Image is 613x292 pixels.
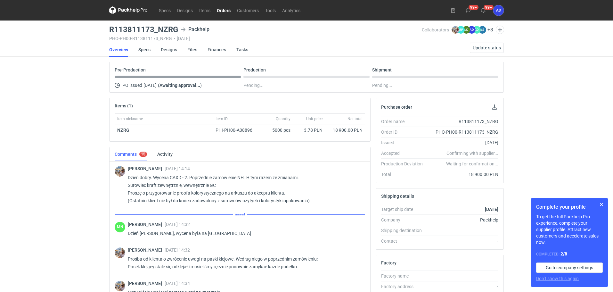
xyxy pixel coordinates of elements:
[165,247,190,253] span: [DATE] 14:32
[233,211,247,218] span: unread
[165,222,190,227] span: [DATE] 14:32
[428,139,498,146] div: [DATE]
[485,207,498,212] strong: [DATE]
[328,127,363,133] div: 18 900.00 PLN
[536,263,603,273] a: Go to company settings
[381,217,428,223] div: Company
[536,275,579,282] button: Don’t show this again
[158,83,159,88] span: (
[452,26,459,34] img: Michał Palasek
[381,139,428,146] div: Issued
[174,6,196,14] a: Designs
[381,283,428,290] div: Factory address
[536,251,603,257] div: Completed:
[428,129,498,135] div: PHO-PH00-R113811173_NZRG
[462,26,470,34] figcaption: ŁC
[560,251,567,256] strong: 2 / 8
[115,281,125,291] div: Michał Palasek
[381,171,428,178] div: Total
[128,281,165,286] span: [PERSON_NAME]
[156,6,174,14] a: Specs
[457,26,465,34] figcaption: MP
[306,116,323,121] span: Unit price
[236,43,248,57] a: Tasks
[115,166,125,177] img: Michał Palasek
[128,229,360,237] p: Dzień [PERSON_NAME], wycena była na [GEOGRAPHIC_DATA]
[279,6,304,14] a: Analytics
[536,203,603,211] h1: Complete your profile
[200,83,202,88] span: )
[381,118,428,125] div: Order name
[470,43,504,53] button: Update status
[128,247,165,253] span: [PERSON_NAME]
[381,260,396,265] h2: Factory
[381,273,428,279] div: Factory name
[468,26,476,34] figcaption: AD
[381,227,428,234] div: Shipping destination
[478,26,486,34] figcaption: ŁS
[208,43,226,57] a: Finances
[165,281,190,286] span: [DATE] 14:34
[109,26,178,33] h3: R113811173_NZRG
[381,238,428,244] div: Contact
[428,171,498,178] div: 18 900.00 PLN
[128,222,165,227] span: [PERSON_NAME]
[109,36,422,41] div: PHO-PH00-R113811173_NZRG [DATE]
[372,67,392,72] p: Shipment
[261,124,293,136] div: 5000 pcs
[446,151,498,156] em: Confirming with supplier...
[381,206,428,213] div: Target ship date
[181,26,209,33] div: Packhelp
[428,283,498,290] div: -
[478,5,488,15] button: 99+
[493,5,504,16] div: Anita Dolczewska
[491,103,498,111] button: Download PO
[216,127,258,133] div: PHI-PH00-A08896
[347,116,363,121] span: Net total
[128,166,165,171] span: [PERSON_NAME]
[381,161,428,167] div: Production Deviation
[428,118,498,125] div: R113811173_NZRG
[115,81,241,89] div: PO issued
[446,161,498,167] em: Waiting for confirmation...
[117,116,143,121] span: Item nickname
[381,104,412,110] h2: Purchase order
[115,103,133,108] h2: Items (1)
[428,238,498,244] div: -
[161,43,177,57] a: Designs
[487,27,493,33] button: +3
[381,194,414,199] h2: Shipping details
[128,174,360,204] p: Dzień dobry. Wycena CAXD - 2. Poprzednie zamówienie NHTH tym razem ze zmianami. Surowiec kraft ze...
[216,116,228,121] span: Item ID
[262,6,279,14] a: Tools
[174,36,175,41] span: •
[159,83,200,88] strong: Awaiting approval...
[372,81,498,89] div: Pending...
[381,150,428,156] div: Accepted
[493,5,504,16] button: AD
[115,222,125,232] figcaption: MN
[598,201,605,208] button: Skip for now
[141,152,145,156] div: 15
[128,255,360,271] p: Prośba od klienta o zwrócenie uwagi na paski klejowe. Według niego w poprzednim zamówieniu: Pasek...
[473,26,481,34] figcaption: ŁD
[109,6,148,14] svg: Packhelp Pro
[234,6,262,14] a: Customers
[143,81,157,89] span: [DATE]
[243,67,266,72] p: Production
[115,147,147,161] a: Comments15
[109,43,128,57] a: Overview
[187,43,197,57] a: Files
[165,166,190,171] span: [DATE] 14:14
[296,127,323,133] div: 3.78 PLN
[115,247,125,258] img: Michał Palasek
[473,46,501,50] span: Update status
[428,217,498,223] div: Packhelp
[243,81,264,89] span: Pending...
[157,147,173,161] a: Activity
[117,128,129,133] strong: NZRG
[214,6,234,14] a: Orders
